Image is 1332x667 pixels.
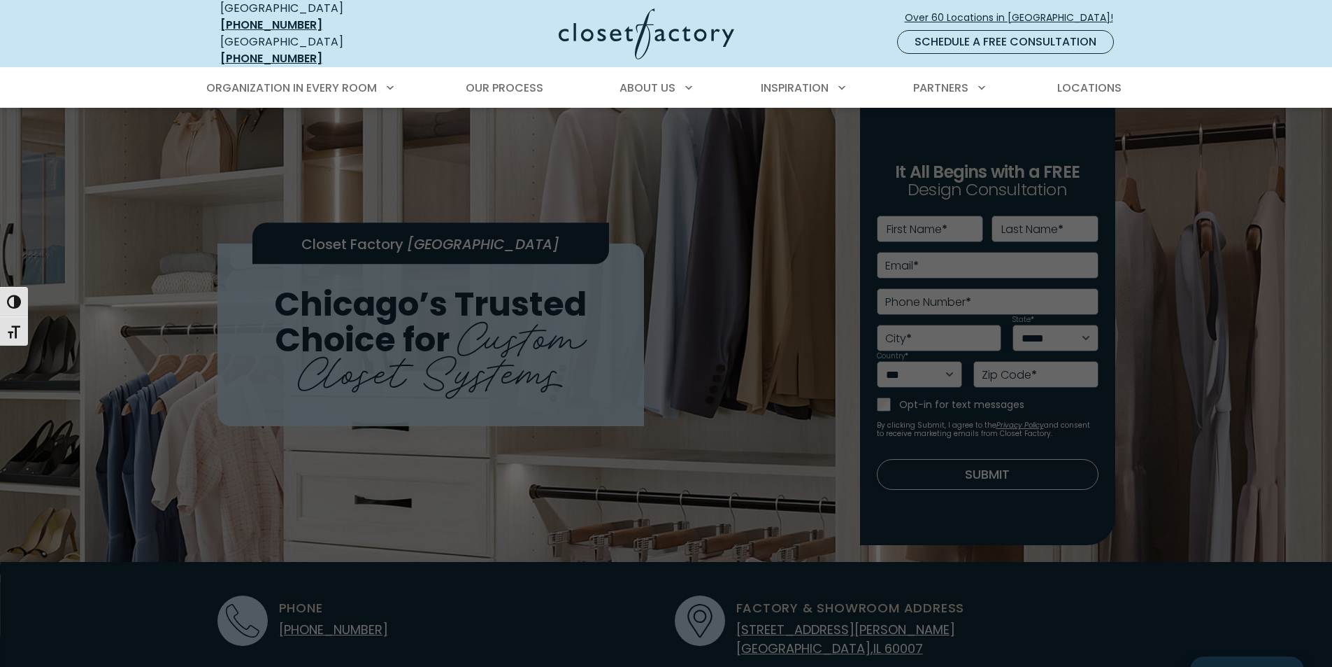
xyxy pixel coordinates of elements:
[620,80,675,96] span: About Us
[220,50,322,66] a: [PHONE_NUMBER]
[1057,80,1122,96] span: Locations
[559,8,734,59] img: Closet Factory Logo
[913,80,968,96] span: Partners
[761,80,829,96] span: Inspiration
[466,80,543,96] span: Our Process
[220,17,322,33] a: [PHONE_NUMBER]
[196,69,1136,108] nav: Primary Menu
[897,30,1114,54] a: Schedule a Free Consultation
[904,6,1125,30] a: Over 60 Locations in [GEOGRAPHIC_DATA]!
[206,80,377,96] span: Organization in Every Room
[905,10,1124,25] span: Over 60 Locations in [GEOGRAPHIC_DATA]!
[220,34,423,67] div: [GEOGRAPHIC_DATA]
